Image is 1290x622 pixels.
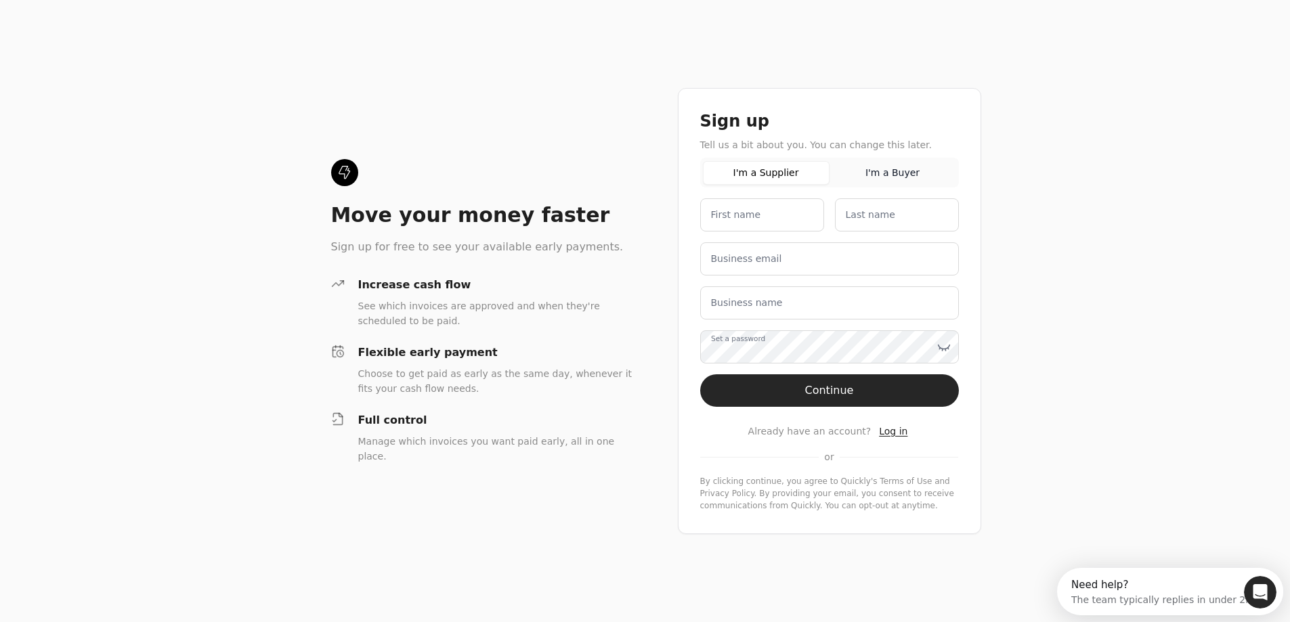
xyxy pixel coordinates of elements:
label: First name [711,208,761,222]
div: Sign up for free to see your available early payments. [331,239,635,255]
div: Full control [358,412,635,428]
span: or [824,450,834,464]
a: privacy-policy [700,489,754,498]
div: Choose to get paid as early as the same day, whenever it fits your cash flow needs. [358,366,635,396]
div: Tell us a bit about you. You can change this later. [700,137,959,152]
label: Business name [711,296,783,310]
div: Move your money faster [331,202,635,228]
div: Flexible early payment [358,345,635,361]
iframe: Intercom live chat [1244,576,1276,608]
button: Continue [700,374,959,407]
a: terms-of-service [880,476,932,486]
label: Business email [711,252,782,266]
div: The team typically replies in under 2m [14,22,198,37]
a: Log in [879,424,907,439]
div: Increase cash flow [358,277,635,293]
div: See which invoices are approved and when they're scheduled to be paid. [358,298,635,328]
label: Set a password [711,334,765,345]
div: By clicking continue, you agree to Quickly's and . By providing your email, you consent to receiv... [700,475,959,512]
div: Manage which invoices you want paid early, all in one place. [358,434,635,464]
label: Last name [846,208,895,222]
iframe: Intercom live chat discovery launcher [1057,568,1283,615]
button: I'm a Buyer [830,161,956,185]
div: Open Intercom Messenger [5,5,238,43]
button: Log in [876,423,910,439]
button: I'm a Supplier [703,161,830,185]
span: Log in [879,426,907,437]
div: Sign up [700,110,959,132]
div: Need help? [14,12,198,22]
span: Already have an account? [748,424,872,439]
